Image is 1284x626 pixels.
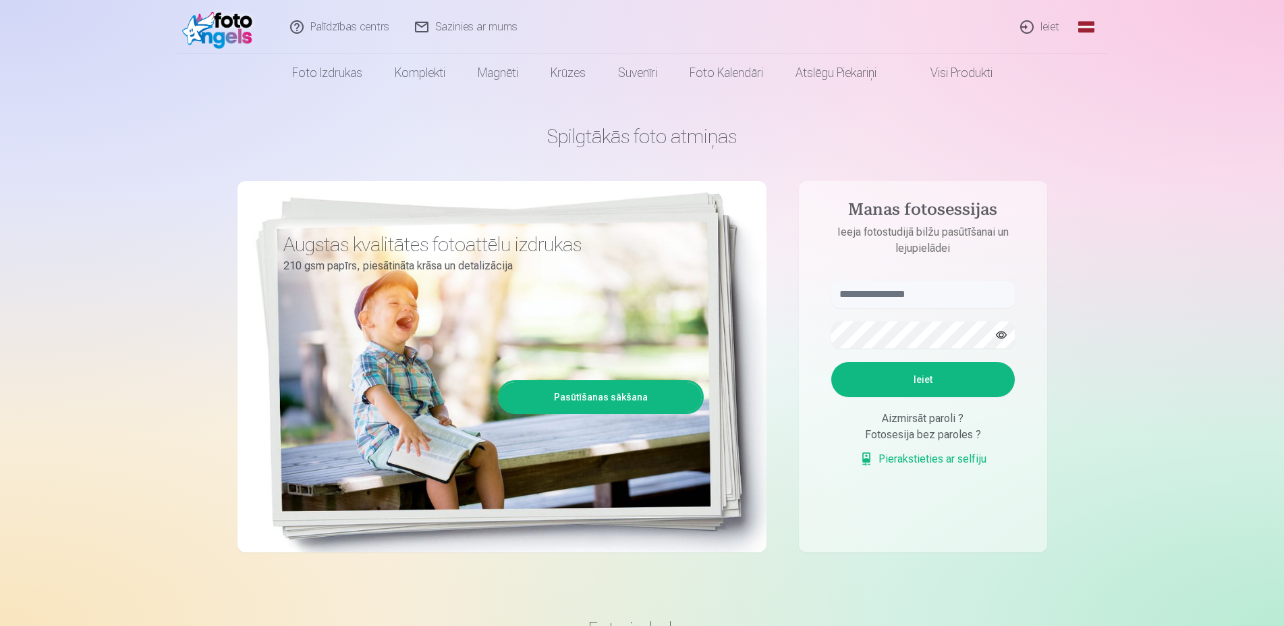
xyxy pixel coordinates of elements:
[831,411,1015,427] div: Aizmirsāt paroli ?
[602,54,673,92] a: Suvenīri
[818,224,1028,257] p: Ieeja fotostudijā bilžu pasūtīšanai un lejupielādei
[276,54,379,92] a: Foto izdrukas
[283,232,694,257] h3: Augstas kvalitātes fotoattēlu izdrukas
[283,257,694,276] p: 210 gsm papīrs, piesātināta krāsa un detalizācija
[818,200,1028,224] h4: Manas fotosessijas
[379,54,462,92] a: Komplekti
[182,5,260,49] img: /fa1
[534,54,602,92] a: Krūzes
[500,382,702,412] a: Pasūtīšanas sākšana
[860,451,986,467] a: Pierakstieties ar selfiju
[238,124,1047,149] h1: Spilgtākās foto atmiņas
[831,362,1015,397] button: Ieiet
[673,54,779,92] a: Foto kalendāri
[779,54,893,92] a: Atslēgu piekariņi
[462,54,534,92] a: Magnēti
[831,427,1015,443] div: Fotosesija bez paroles ?
[893,54,1009,92] a: Visi produkti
